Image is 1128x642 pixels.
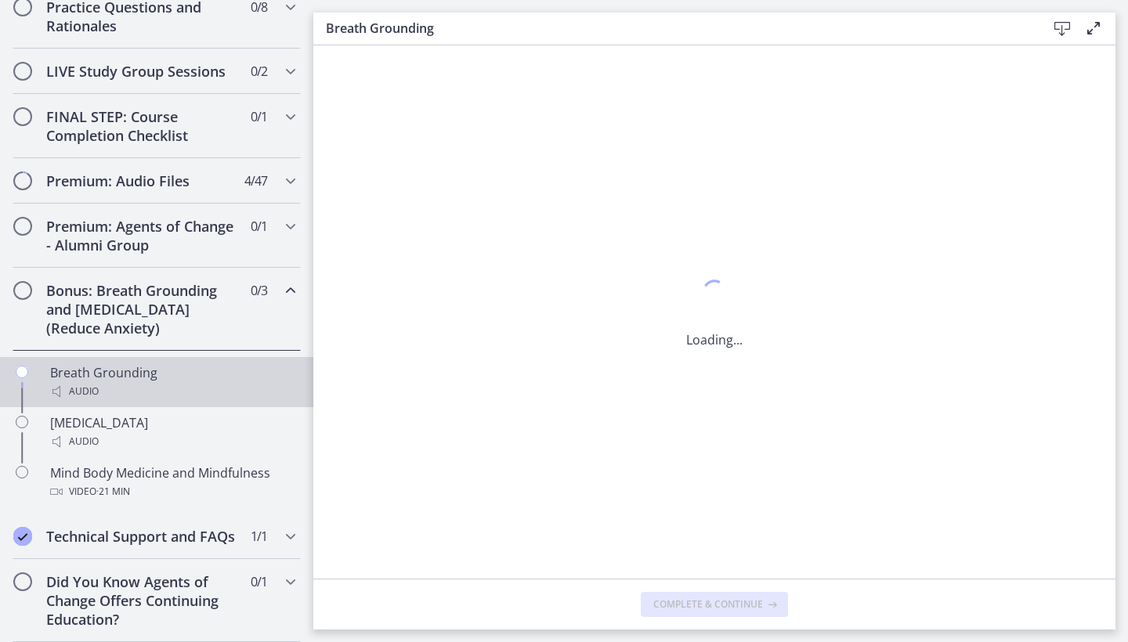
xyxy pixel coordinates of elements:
[641,592,788,617] button: Complete & continue
[326,19,1021,38] h3: Breath Grounding
[50,382,295,401] div: Audio
[46,62,237,81] h2: LIVE Study Group Sessions
[50,463,295,501] div: Mind Body Medicine and Mindfulness
[251,572,267,591] span: 0 / 1
[13,527,32,546] i: Completed
[686,276,743,312] div: 1
[46,171,237,190] h2: Premium: Audio Files
[251,62,267,81] span: 0 / 2
[686,330,743,349] p: Loading...
[96,482,130,501] span: · 21 min
[46,572,237,629] h2: Did You Know Agents of Change Offers Continuing Education?
[46,527,237,546] h2: Technical Support and FAQs
[251,217,267,236] span: 0 / 1
[244,171,267,190] span: 4 / 47
[251,281,267,300] span: 0 / 3
[251,107,267,126] span: 0 / 1
[46,281,237,337] h2: Bonus: Breath Grounding and [MEDICAL_DATA] (Reduce Anxiety)
[46,217,237,254] h2: Premium: Agents of Change - Alumni Group
[50,482,295,501] div: Video
[46,107,237,145] h2: FINAL STEP: Course Completion Checklist
[50,363,295,401] div: Breath Grounding
[653,598,763,611] span: Complete & continue
[251,527,267,546] span: 1 / 1
[50,432,295,451] div: Audio
[50,413,295,451] div: [MEDICAL_DATA]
